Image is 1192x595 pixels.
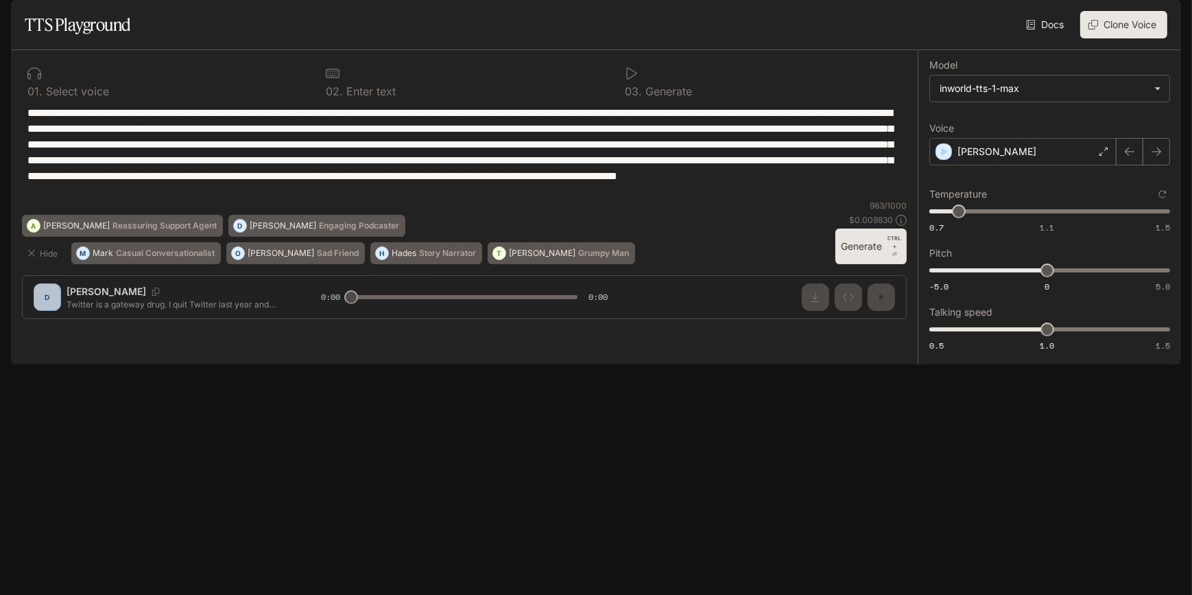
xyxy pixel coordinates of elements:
[228,215,405,237] button: D[PERSON_NAME]Engaging Podcaster
[929,307,992,317] p: Talking speed
[27,215,40,237] div: A
[887,234,901,250] p: CTRL +
[116,249,215,257] p: Casual Conversationalist
[509,249,575,257] p: [PERSON_NAME]
[376,242,388,264] div: H
[1156,222,1170,233] span: 1.5
[43,222,110,230] p: [PERSON_NAME]
[234,215,246,237] div: D
[27,86,43,97] p: 0 1 .
[93,249,113,257] p: Mark
[112,222,217,230] p: Reassuring Support Agent
[578,249,629,257] p: Grumpy Man
[957,145,1036,159] p: [PERSON_NAME]
[319,222,399,230] p: Engaging Podcaster
[22,215,223,237] button: A[PERSON_NAME]Reassuring Support Agent
[1023,11,1069,38] a: Docs
[343,86,396,97] p: Enter text
[930,75,1169,102] div: inworld-tts-1-max
[326,86,343,97] p: 0 2 .
[1040,340,1054,351] span: 1.0
[929,60,957,70] p: Model
[929,248,952,258] p: Pitch
[232,242,244,264] div: O
[835,229,907,264] button: GenerateCTRL +⏎
[419,249,476,257] p: Story Narrator
[1080,11,1167,38] button: Clone Voice
[1156,281,1170,292] span: 5.0
[71,242,221,264] button: MMarkCasual Conversationalist
[929,222,944,233] span: 0.7
[929,281,949,292] span: -5.0
[248,249,314,257] p: [PERSON_NAME]
[25,11,131,38] h1: TTS Playground
[43,86,109,97] p: Select voice
[226,242,365,264] button: O[PERSON_NAME]Sad Friend
[929,340,944,351] span: 0.5
[1155,187,1170,202] button: Reset to default
[642,86,692,97] p: Generate
[929,189,987,199] p: Temperature
[22,242,66,264] button: Hide
[625,86,642,97] p: 0 3 .
[940,82,1147,95] div: inworld-tts-1-max
[392,249,416,257] p: Hades
[370,242,482,264] button: HHadesStory Narrator
[1045,281,1049,292] span: 0
[929,124,954,133] p: Voice
[887,234,901,259] p: ⏎
[77,242,89,264] div: M
[1040,222,1054,233] span: 1.1
[488,242,635,264] button: T[PERSON_NAME]Grumpy Man
[317,249,359,257] p: Sad Friend
[10,7,35,32] button: open drawer
[250,222,316,230] p: [PERSON_NAME]
[1156,340,1170,351] span: 1.5
[493,242,505,264] div: T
